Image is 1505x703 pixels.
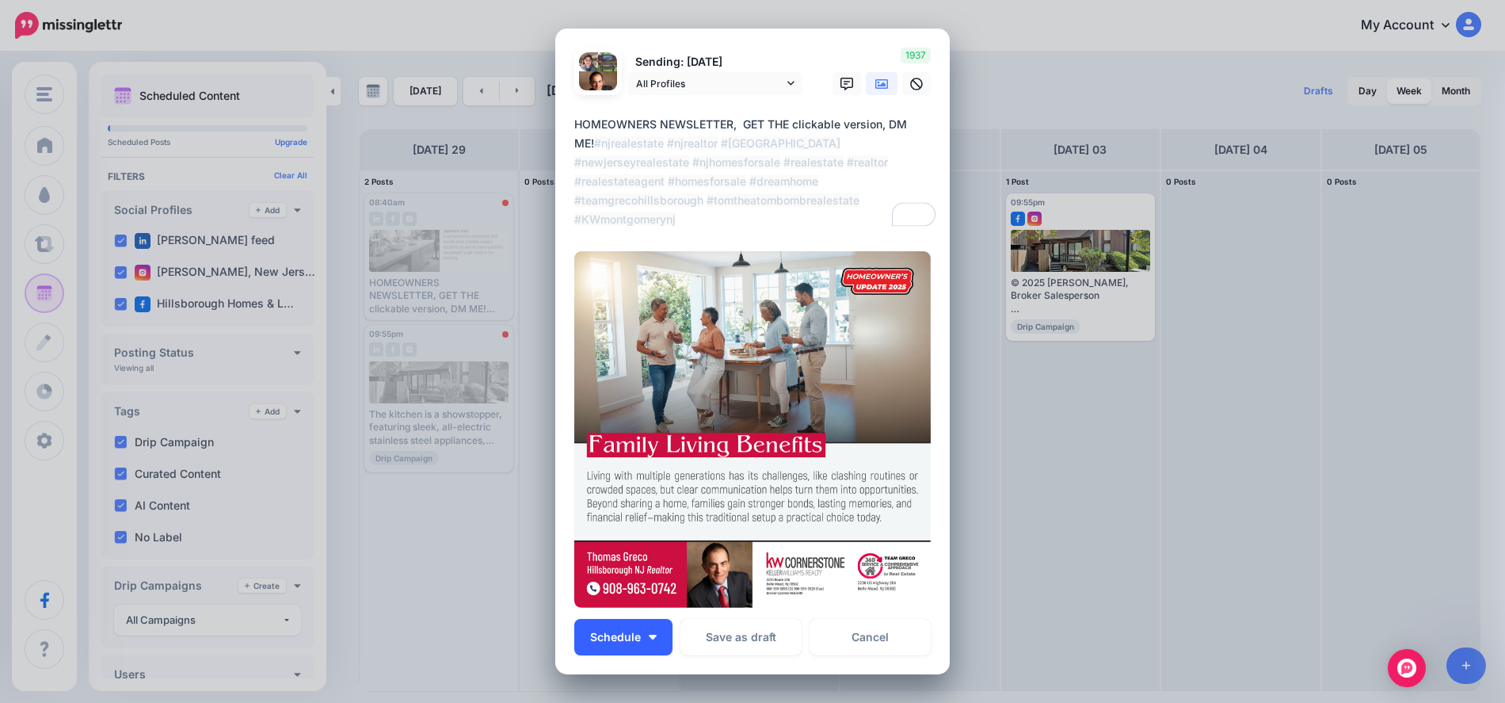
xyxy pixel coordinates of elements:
a: Cancel [810,619,931,655]
img: KQ69RG65C4JL7LYGIGNT61PQSGFGK5KH.jpg [574,251,931,608]
span: All Profiles [636,75,783,92]
span: Schedule [590,632,641,643]
div: Open Intercom Messenger [1388,649,1426,687]
img: 327268531_724594952348832_4066971541480340163_n-bsa142741.jpg [579,52,598,71]
span: 1937 [901,48,931,63]
button: Save as draft [680,619,802,655]
img: 359532161_651874630310032_161034246859056870_n-bsa149543.jpg [598,52,617,71]
img: 1517734286188-86457.png [579,71,617,109]
a: All Profiles [628,72,802,95]
textarea: To enrich screen reader interactions, please activate Accessibility in Grammarly extension settings [574,115,939,229]
p: Sending: [DATE] [628,53,802,71]
button: Schedule [574,619,672,655]
div: HOMEOWNERS NEWSLETTER, GET THE clickable version, DM ME! [574,115,939,229]
img: arrow-down-white.png [649,635,657,640]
